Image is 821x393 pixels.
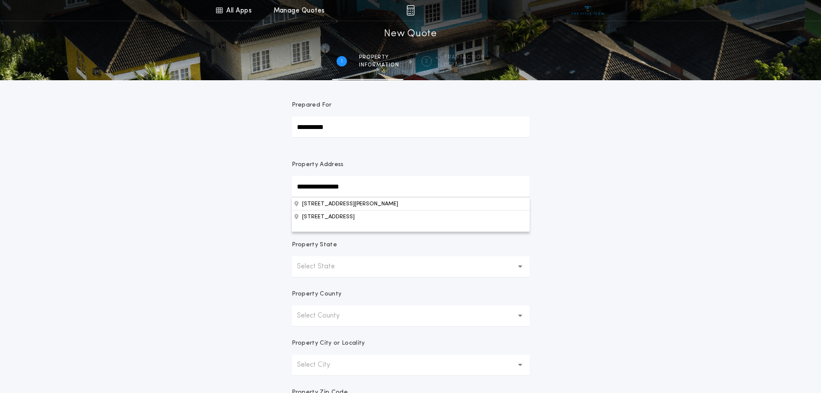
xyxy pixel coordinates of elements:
button: Select County [292,305,530,326]
h2: 1 [341,58,343,65]
p: Property City or Locality [292,339,365,348]
h2: 2 [425,58,428,65]
span: details [444,62,485,69]
button: Property Address[STREET_ADDRESS][PERSON_NAME] [292,210,530,223]
img: vs-icon [571,6,604,15]
span: Transaction [444,54,485,61]
p: Prepared For [292,101,332,110]
p: Property Address [292,160,530,169]
p: Select City [297,360,344,370]
button: Property Address[STREET_ADDRESS] [292,197,530,210]
span: information [359,62,399,69]
p: Property County [292,290,342,299]
p: Select County [297,311,353,321]
button: Select City [292,355,530,375]
button: Select State [292,256,530,277]
p: Select State [297,261,349,272]
h1: New Quote [384,27,437,41]
span: Property [359,54,399,61]
img: img [406,5,415,16]
input: Prepared For [292,116,530,137]
p: Property State [292,241,337,249]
